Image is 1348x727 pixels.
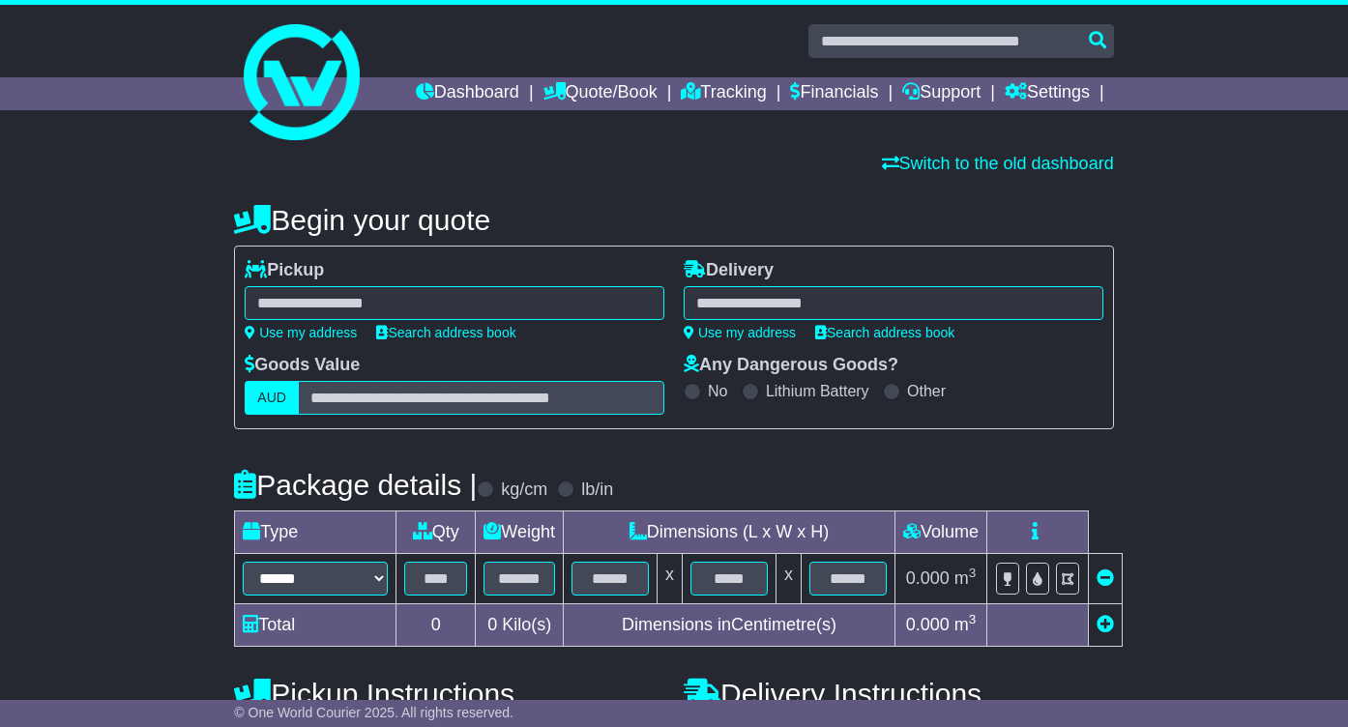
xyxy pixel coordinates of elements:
a: Search address book [376,325,515,340]
td: Total [235,604,396,647]
label: kg/cm [501,480,547,501]
h4: Package details | [234,469,477,501]
span: © One World Courier 2025. All rights reserved. [234,705,513,720]
span: m [954,568,977,588]
sup: 3 [969,566,977,580]
a: Settings [1005,77,1090,110]
label: No [708,382,727,400]
a: Use my address [684,325,796,340]
a: Quote/Book [543,77,658,110]
a: Switch to the old dashboard [882,154,1114,173]
a: Remove this item [1097,568,1114,588]
td: Type [235,511,396,554]
label: Goods Value [245,355,360,376]
td: Volume [895,511,987,554]
h4: Delivery Instructions [684,678,1114,710]
label: Delivery [684,260,774,281]
span: 0 [487,615,497,634]
td: Dimensions (L x W x H) [564,511,895,554]
span: m [954,615,977,634]
td: x [658,554,683,604]
sup: 3 [969,612,977,626]
label: Lithium Battery [766,382,869,400]
span: 0.000 [906,615,950,634]
a: Support [902,77,981,110]
label: AUD [245,381,299,415]
label: Pickup [245,260,324,281]
td: Weight [476,511,564,554]
span: 0.000 [906,568,950,588]
td: Qty [396,511,476,554]
a: Financials [790,77,878,110]
a: Use my address [245,325,357,340]
label: Any Dangerous Goods? [684,355,898,376]
a: Dashboard [416,77,519,110]
label: Other [907,382,946,400]
a: Add new item [1097,615,1114,634]
td: Kilo(s) [476,604,564,647]
label: lb/in [581,480,613,501]
h4: Begin your quote [234,204,1113,236]
td: x [777,554,802,604]
a: Tracking [681,77,766,110]
a: Search address book [815,325,954,340]
h4: Pickup Instructions [234,678,664,710]
td: Dimensions in Centimetre(s) [564,604,895,647]
td: 0 [396,604,476,647]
